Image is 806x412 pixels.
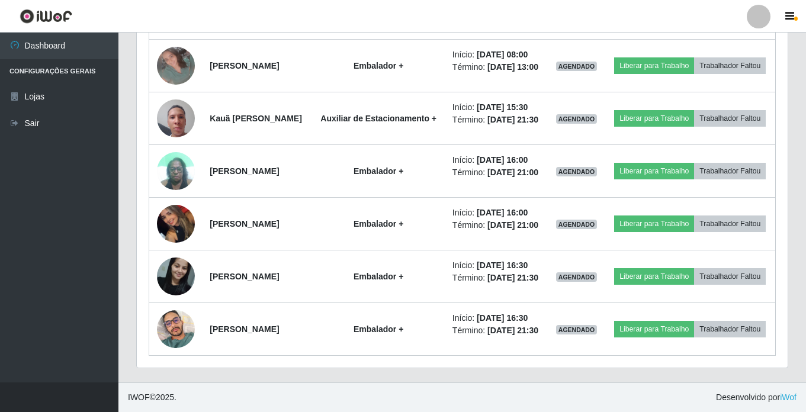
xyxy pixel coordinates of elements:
[556,272,598,282] span: AGENDADO
[452,259,541,272] li: Início:
[614,268,694,285] button: Liberar para Trabalho
[614,321,694,337] button: Liberar para Trabalho
[487,220,538,230] time: [DATE] 21:00
[452,101,541,114] li: Início:
[694,268,766,285] button: Trabalhador Faltou
[157,304,195,355] img: 1658000311039.jpeg
[354,61,403,70] strong: Embalador +
[452,219,541,231] li: Término:
[477,208,528,217] time: [DATE] 16:00
[128,392,150,402] span: IWOF
[614,110,694,127] button: Liberar para Trabalho
[694,57,766,74] button: Trabalhador Faltou
[477,50,528,59] time: [DATE] 08:00
[452,166,541,179] li: Término:
[487,168,538,177] time: [DATE] 21:00
[354,272,403,281] strong: Embalador +
[20,9,72,24] img: CoreUI Logo
[354,324,403,334] strong: Embalador +
[354,219,403,228] strong: Embalador +
[452,154,541,166] li: Início:
[556,167,598,176] span: AGENDADO
[694,110,766,127] button: Trabalhador Faltou
[556,220,598,229] span: AGENDADO
[614,215,694,232] button: Liberar para Trabalho
[452,114,541,126] li: Término:
[210,166,279,176] strong: [PERSON_NAME]
[452,49,541,61] li: Início:
[694,215,766,232] button: Trabalhador Faltou
[452,324,541,337] li: Término:
[556,62,598,71] span: AGENDADO
[477,155,528,165] time: [DATE] 16:00
[128,391,176,404] span: © 2025 .
[780,392,797,402] a: iWof
[477,313,528,323] time: [DATE] 16:30
[157,146,195,196] img: 1704231584676.jpeg
[487,115,538,124] time: [DATE] 21:30
[556,325,598,334] span: AGENDADO
[477,102,528,112] time: [DATE] 15:30
[210,272,279,281] strong: [PERSON_NAME]
[157,47,195,85] img: 1752719654898.jpeg
[320,114,436,123] strong: Auxiliar de Estacionamento +
[354,166,403,176] strong: Embalador +
[452,272,541,284] li: Término:
[210,114,302,123] strong: Kauã [PERSON_NAME]
[487,62,538,72] time: [DATE] 13:00
[477,260,528,270] time: [DATE] 16:30
[210,219,279,228] strong: [PERSON_NAME]
[487,273,538,282] time: [DATE] 21:30
[210,61,279,70] strong: [PERSON_NAME]
[452,207,541,219] li: Início:
[452,312,541,324] li: Início:
[614,57,694,74] button: Liberar para Trabalho
[210,324,279,334] strong: [PERSON_NAME]
[694,163,766,179] button: Trabalhador Faltou
[487,326,538,335] time: [DATE] 21:30
[157,251,195,301] img: 1651018205499.jpeg
[614,163,694,179] button: Liberar para Trabalho
[556,114,598,124] span: AGENDADO
[452,61,541,73] li: Término:
[157,190,195,257] img: 1734615886150.jpeg
[694,321,766,337] button: Trabalhador Faltou
[716,391,797,404] span: Desenvolvido por
[157,93,195,143] img: 1751915623822.jpeg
